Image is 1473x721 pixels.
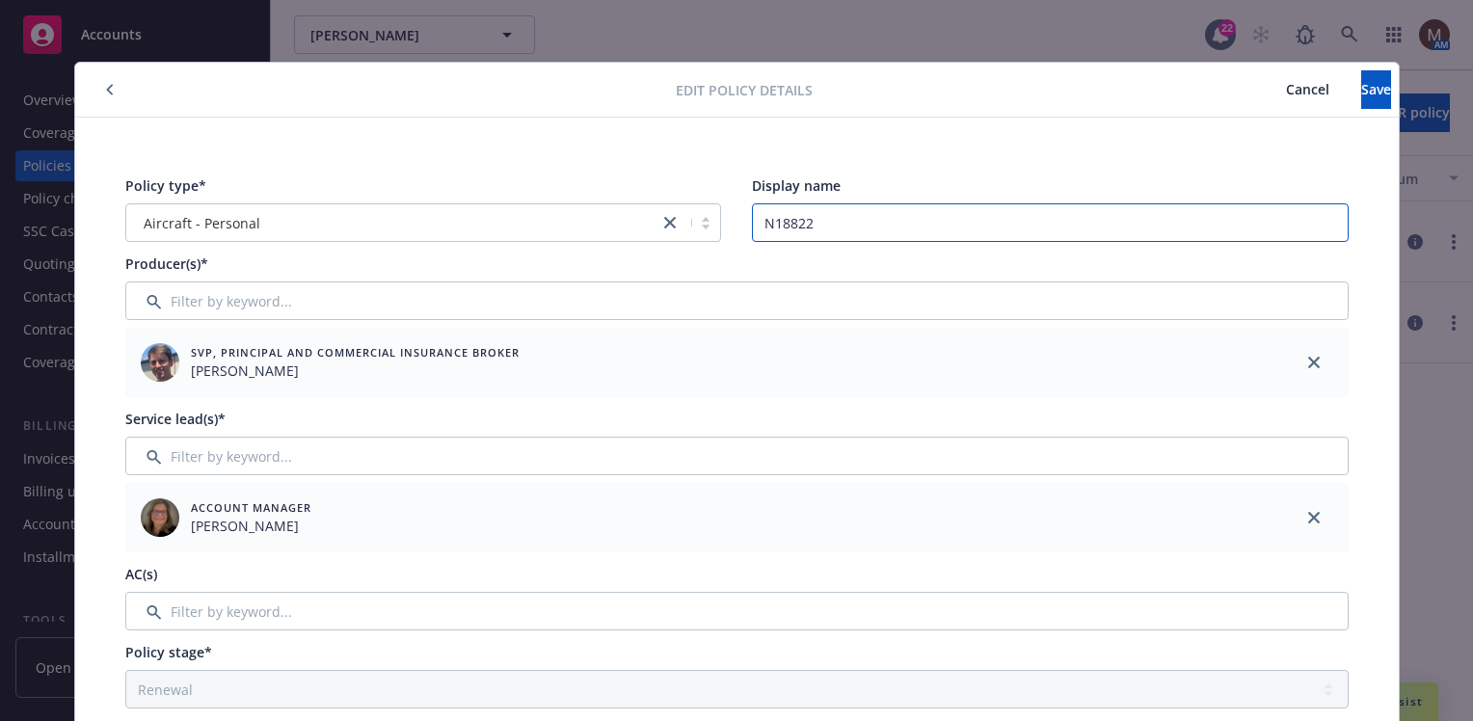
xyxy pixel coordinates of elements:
[125,643,212,661] span: Policy stage*
[676,80,813,100] span: Edit policy details
[125,437,1349,475] input: Filter by keyword...
[191,516,311,536] span: [PERSON_NAME]
[144,213,260,233] span: Aircraft - Personal
[191,360,520,381] span: [PERSON_NAME]
[1254,70,1361,109] button: Cancel
[125,565,157,583] span: AC(s)
[752,176,841,195] span: Display name
[191,344,520,360] span: SVP, Principal and Commercial Insurance Broker
[191,499,311,516] span: Account Manager
[125,592,1349,630] input: Filter by keyword...
[125,281,1349,320] input: Filter by keyword...
[141,343,179,382] img: employee photo
[658,211,682,234] a: close
[1361,80,1391,98] span: Save
[1361,70,1391,109] button: Save
[1286,80,1329,98] span: Cancel
[141,498,179,537] img: employee photo
[136,213,650,233] span: Aircraft - Personal
[125,410,226,428] span: Service lead(s)*
[125,254,208,273] span: Producer(s)*
[125,176,206,195] span: Policy type*
[1302,506,1326,529] a: close
[1302,351,1326,374] a: close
